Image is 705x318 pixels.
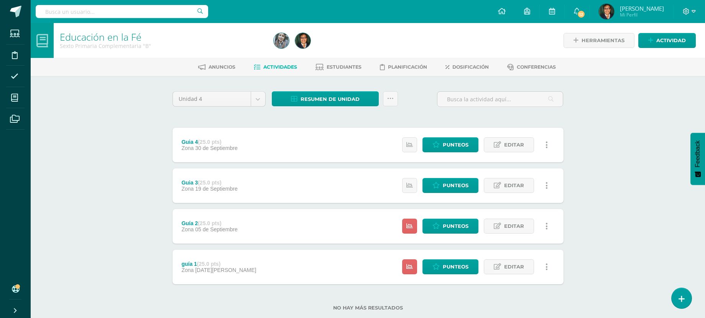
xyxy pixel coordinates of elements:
span: Editar [504,219,524,233]
span: Resumen de unidad [301,92,360,106]
a: Actividad [638,33,696,48]
div: Guía 2 [181,220,237,226]
span: Zona [181,267,194,273]
span: 19 de Septiembre [195,186,238,192]
span: Actividad [656,33,686,48]
span: Editar [504,178,524,193]
div: Guia 4 [181,139,237,145]
strong: (25.0 pts) [198,180,221,186]
span: Conferencias [517,64,556,70]
span: 30 de Septiembre [195,145,238,151]
span: 05 de Septiembre [195,226,238,232]
a: Punteos [422,178,478,193]
span: Dosificación [452,64,489,70]
a: Estudiantes [316,61,362,73]
a: Actividades [254,61,297,73]
input: Busca un usuario... [36,5,208,18]
strong: (25.0 pts) [198,139,221,145]
span: Mi Perfil [620,12,664,18]
span: Editar [504,260,524,274]
span: Anuncios [209,64,235,70]
span: Planificación [388,64,427,70]
a: Unidad 4 [173,92,265,106]
button: Feedback - Mostrar encuesta [690,133,705,185]
a: Dosificación [445,61,489,73]
span: Estudiantes [327,64,362,70]
input: Busca la actividad aquí... [437,92,563,107]
div: Guia 3 [181,180,237,186]
a: Punteos [422,259,478,274]
span: Zona [181,145,194,151]
strong: (25.0 pts) [197,261,220,267]
span: Editar [504,138,524,152]
a: Punteos [422,137,478,152]
span: Punteos [443,178,468,193]
a: Conferencias [507,61,556,73]
h1: Educación en la Fé [60,31,265,42]
a: Educación en la Fé [60,30,141,43]
span: Actividades [263,64,297,70]
span: Punteos [443,260,468,274]
span: Herramientas [582,33,624,48]
a: Resumen de unidad [272,91,379,106]
span: Feedback [694,140,701,167]
div: Sexto Primaria Complementaria 'B' [60,42,265,49]
div: guía 1 [181,261,256,267]
span: [DATE][PERSON_NAME] [195,267,256,273]
strong: (25.0 pts) [198,220,221,226]
img: 93a01b851a22af7099796f9ee7ca9c46.png [274,33,289,48]
span: 12 [577,10,585,18]
a: Punteos [422,219,478,234]
a: Anuncios [198,61,235,73]
img: b9c1b873ac2977ebc1e76ab11d9f1297.png [295,33,311,48]
a: Planificación [380,61,427,73]
span: Zona [181,186,194,192]
span: Zona [181,226,194,232]
span: Unidad 4 [179,92,245,106]
span: Punteos [443,219,468,233]
span: [PERSON_NAME] [620,5,664,12]
label: No hay más resultados [173,305,564,311]
img: b9c1b873ac2977ebc1e76ab11d9f1297.png [599,4,614,19]
a: Herramientas [564,33,634,48]
span: Punteos [443,138,468,152]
